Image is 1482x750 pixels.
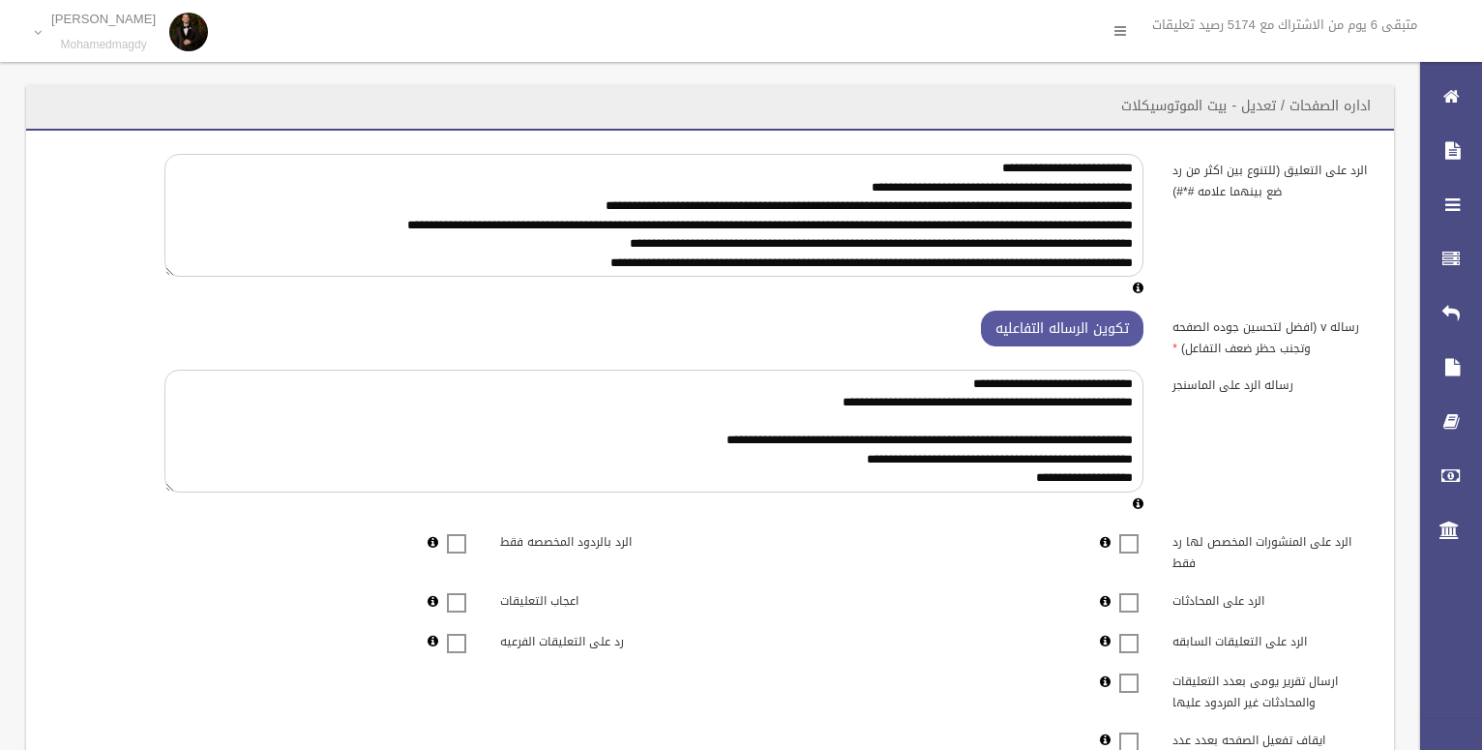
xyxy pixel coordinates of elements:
label: رساله الرد على الماسنجر [1158,370,1382,397]
label: الرد على التعليقات السابقه [1158,625,1382,652]
label: الرد على التعليق (للتنوع بين اكثر من رد ضع بينهما علامه #*#) [1158,154,1382,202]
button: تكوين الرساله التفاعليه [981,311,1143,346]
label: رساله v (افضل لتحسين جوده الصفحه وتجنب حظر ضعف التفاعل) [1158,311,1382,359]
small: Mohamedmagdy [51,38,156,52]
label: الرد على المنشورات المخصص لها رد فقط [1158,526,1382,575]
p: [PERSON_NAME] [51,12,156,26]
label: الرد على المحادثات [1158,585,1382,613]
header: اداره الصفحات / تعديل - بيت الموتوسيكلات [1098,87,1394,125]
label: الرد بالردود المخصصه فقط [486,526,710,554]
label: رد على التعليقات الفرعيه [486,625,710,652]
label: اعجاب التعليقات [486,585,710,613]
label: ارسال تقرير يومى بعدد التعليقات والمحادثات غير المردود عليها [1158,666,1382,714]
